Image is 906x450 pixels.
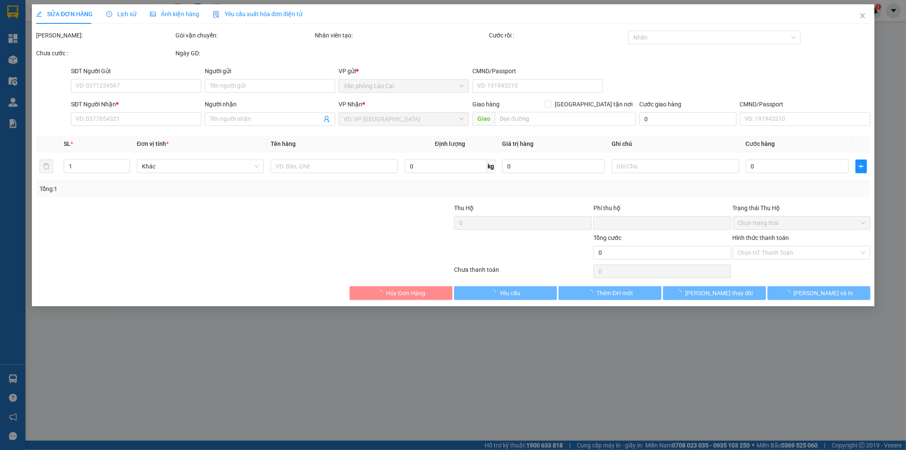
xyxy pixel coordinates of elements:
span: VP Nhận [339,101,362,108]
span: [GEOGRAPHIC_DATA] tận nơi [551,100,636,109]
div: [PERSON_NAME]: [36,31,174,40]
th: Ghi chú [608,136,742,152]
button: plus [855,159,866,173]
span: Giá trị hàng [502,140,533,147]
div: CMND/Passport [472,66,602,76]
span: Giao [472,112,494,125]
button: Hủy Đơn Hàng [350,286,452,300]
button: Thêm ĐH mới [558,286,661,300]
div: Ngày GD: [175,48,313,58]
span: [PERSON_NAME] và In [793,288,853,298]
img: icon [213,11,220,18]
span: Thêm ĐH mới [596,288,632,298]
span: user-add [323,116,330,122]
span: SL [64,140,71,147]
span: SỬA ĐƠN HÀNG [36,11,93,17]
span: clock-circle [106,11,112,17]
div: CMND/Passport [739,100,870,109]
span: loading [376,290,386,296]
span: loading [587,290,596,296]
div: Gói vận chuyển: [175,31,313,40]
div: Người nhận [205,100,335,109]
div: Trạng thái Thu Hộ [732,203,870,213]
span: Tên hàng [271,140,296,147]
span: Thu Hộ [454,205,473,211]
span: loading [676,290,685,296]
span: Chọn trạng thái [737,216,865,229]
span: plus [855,163,866,170]
div: Chưa cước : [36,48,174,58]
span: picture [150,11,156,17]
input: VD: Bàn, Ghế [271,159,398,173]
div: SĐT Người Nhận [71,100,201,109]
span: close [859,12,866,19]
span: Đơn vị tính [137,140,169,147]
label: Hình thức thanh toán [732,234,789,241]
div: Phí thu hộ [593,203,731,216]
div: VP gửi [339,66,469,76]
span: Giao hàng [472,101,499,108]
button: [PERSON_NAME] và In [767,286,870,300]
span: Yêu cầu xuất hóa đơn điện tử [213,11,302,17]
div: Nhân viên tạo: [315,31,487,40]
button: delete [40,159,53,173]
div: Cước rồi : [488,31,626,40]
span: Ảnh kiện hàng [150,11,199,17]
label: Cước giao hàng [639,101,681,108]
span: Văn phòng Lào Cai [344,80,464,92]
input: Dọc đường [494,112,636,125]
button: Yêu cầu [454,286,557,300]
span: Hủy Đơn Hàng [386,288,425,298]
div: SĐT Người Gửi [71,66,201,76]
span: Định lượng [435,140,465,147]
span: Khác [142,160,259,173]
span: Lịch sử [106,11,136,17]
span: loading [490,290,500,296]
span: Yêu cầu [500,288,520,298]
span: edit [36,11,42,17]
span: [PERSON_NAME] thay đổi [685,288,753,298]
span: loading [784,290,793,296]
div: Tổng: 1 [40,184,350,194]
span: kg [487,159,495,173]
div: Chưa thanh toán [453,265,593,280]
span: Cước hàng [745,140,775,147]
input: Cước giao hàng [639,112,736,126]
input: Ghi Chú [612,159,739,173]
div: Người gửi [205,66,335,76]
button: Close [850,4,874,28]
span: Tổng cước [593,234,621,241]
button: [PERSON_NAME] thay đổi [663,286,765,300]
